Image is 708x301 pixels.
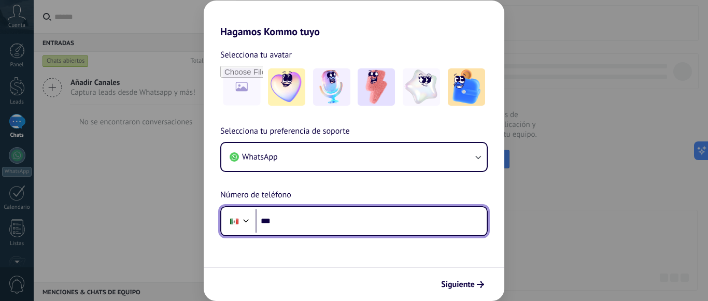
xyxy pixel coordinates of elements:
img: -4.jpeg [403,68,440,106]
span: Siguiente [441,281,475,288]
span: Selecciona tu preferencia de soporte [220,125,350,138]
button: Siguiente [436,276,489,293]
span: WhatsApp [242,152,278,162]
span: Número de teléfono [220,189,291,202]
span: Selecciona tu avatar [220,48,292,62]
img: -5.jpeg [448,68,485,106]
h2: Hagamos Kommo tuyo [204,1,504,38]
button: WhatsApp [221,143,487,171]
img: -1.jpeg [268,68,305,106]
img: -3.jpeg [358,68,395,106]
img: -2.jpeg [313,68,350,106]
div: Mexico: + 52 [224,210,244,232]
